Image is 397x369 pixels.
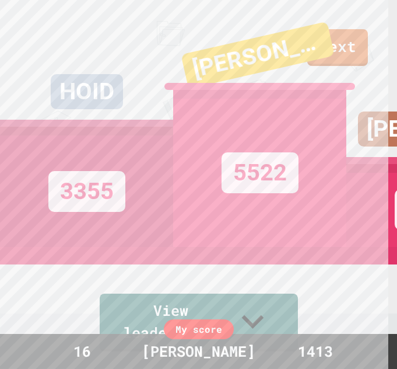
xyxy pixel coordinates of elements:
[181,21,335,89] div: [PERSON_NAME]...
[164,319,234,339] div: My score
[48,171,125,212] div: 3355
[100,294,298,351] a: View leaderboard
[222,152,298,193] div: 5522
[38,340,126,363] div: 16
[272,340,359,363] div: 1413
[130,340,267,363] div: [PERSON_NAME]
[51,74,123,109] div: HOID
